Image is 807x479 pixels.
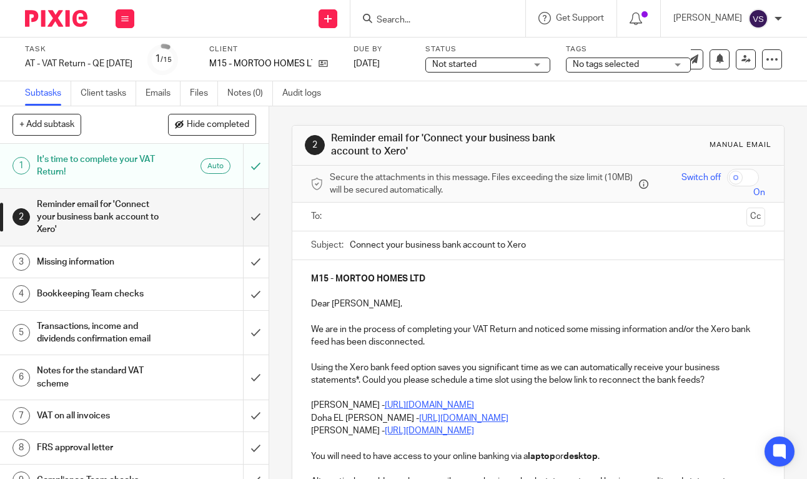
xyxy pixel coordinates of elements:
[155,52,172,66] div: 1
[311,450,766,463] p: You will need to have access to your online banking via a or .
[354,59,380,68] span: [DATE]
[311,399,766,411] p: [PERSON_NAME] -
[37,406,166,425] h1: VAT on all invoices
[311,323,766,349] p: We are in the process of completing your VAT Return and noticed some missing information and/or t...
[12,285,30,303] div: 4
[311,425,766,437] p: [PERSON_NAME] -
[25,81,71,106] a: Subtasks
[12,369,30,386] div: 6
[12,324,30,341] div: 5
[25,58,132,70] div: AT - VAT Return - QE [DATE]
[305,135,325,155] div: 2
[673,12,742,24] p: [PERSON_NAME]
[12,157,30,174] div: 1
[25,58,132,70] div: AT - VAT Return - QE 31-07-2025
[37,150,166,182] h1: It's time to complete your VAT Return!
[146,81,181,106] a: Emails
[563,452,598,461] strong: desktop
[37,317,166,349] h1: Transactions, income and dividends confirmation email
[710,140,771,150] div: Manual email
[201,158,230,174] div: Auto
[282,81,330,106] a: Audit logs
[746,208,765,226] button: Cc
[573,60,639,69] span: No tags selected
[419,414,508,423] a: [URL][DOMAIN_NAME]
[753,186,765,199] span: On
[190,81,218,106] a: Files
[25,10,87,27] img: Pixie
[375,15,488,26] input: Search
[331,132,565,159] h1: Reminder email for 'Connect your business bank account to Xero'
[311,210,325,223] label: To:
[311,412,766,425] p: Doha EL [PERSON_NAME] -
[227,81,273,106] a: Notes (0)
[311,298,766,310] p: Dear [PERSON_NAME],
[330,171,636,197] span: Secure the attachments in this message. Files exceeding the size limit (10MB) will be secured aut...
[81,81,136,106] a: Client tasks
[528,452,555,461] strong: laptop
[432,60,477,69] span: Not started
[209,58,312,70] p: M15 - MORTOO HOMES LTD
[311,239,344,251] label: Subject:
[385,426,474,435] a: [URL][DOMAIN_NAME]
[12,114,81,135] button: + Add subtask
[566,44,691,54] label: Tags
[311,275,425,283] strong: M15 - MORTOO HOMES LTD
[37,253,166,271] h1: Missing information
[681,171,721,184] span: Switch off
[37,285,166,303] h1: Bookkeeping Team checks
[311,361,766,387] p: Using the Xero bank feed option saves you significant time as we can automatically receive your b...
[354,44,410,54] label: Due by
[168,114,256,135] button: Hide completed
[748,9,768,29] img: svg%3E
[209,44,338,54] label: Client
[12,208,30,226] div: 2
[12,439,30,456] div: 8
[161,56,172,63] small: /15
[12,407,30,425] div: 7
[187,120,249,130] span: Hide completed
[37,361,166,393] h1: Notes for the standard VAT scheme
[556,14,604,23] span: Get Support
[425,44,550,54] label: Status
[25,44,132,54] label: Task
[37,195,166,239] h1: Reminder email for 'Connect your business bank account to Xero'
[12,253,30,271] div: 3
[37,438,166,457] h1: FRS approval letter
[385,401,474,410] a: [URL][DOMAIN_NAME]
